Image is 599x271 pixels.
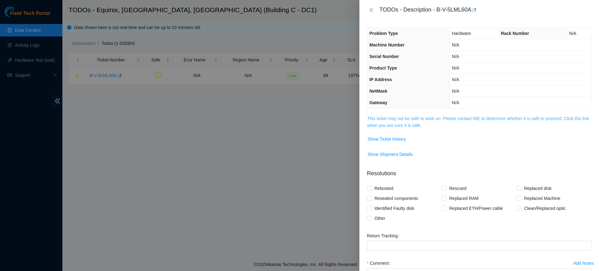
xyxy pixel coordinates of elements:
span: N/A [452,100,459,105]
span: Gateway [369,100,387,105]
span: N/A [452,65,459,70]
span: Replaced disk [522,183,554,193]
span: Product Type [369,65,397,70]
span: Other [372,213,388,223]
span: Hardware [452,31,471,36]
button: Show Shipment Details [367,149,413,159]
label: Comment [367,258,393,268]
input: Return Tracking [367,241,592,251]
span: Serial Number [369,54,399,59]
span: NetMask [369,89,387,94]
span: Identified Faulty disk [372,203,417,213]
span: Rack Number [501,31,529,36]
span: N/A [452,89,459,94]
button: Add Notes [573,258,594,268]
span: Show Ticket History [368,136,406,143]
span: N/A [452,54,459,59]
div: Add Notes [573,261,594,265]
span: Replaced ETH/Power cable [447,203,505,213]
span: Rescued [447,183,469,193]
span: Replaced Machine [522,193,563,203]
span: Reseated components [372,193,421,203]
span: Clean/Replaced optic [522,203,568,213]
span: IP Address [369,77,392,82]
button: Show Ticket History [367,134,406,144]
button: Close [367,7,376,13]
div: TODOs - Description - B-V-5LML60A [379,5,592,15]
span: Machine Number [369,42,405,47]
span: N/A [452,77,459,82]
span: close [369,7,374,12]
a: This ticket may not be safe to work on. Please contact NIE to determine whether it is safe to pro... [367,116,589,128]
label: Return Tracking [367,231,402,241]
span: Show Shipment Details [368,151,413,158]
span: N/A [569,31,576,36]
p: Resolutions [367,164,592,178]
span: Problem Type [369,31,398,36]
span: Replaced RAM [447,193,481,203]
span: N/A [452,42,459,47]
span: Rebooted [372,183,396,193]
